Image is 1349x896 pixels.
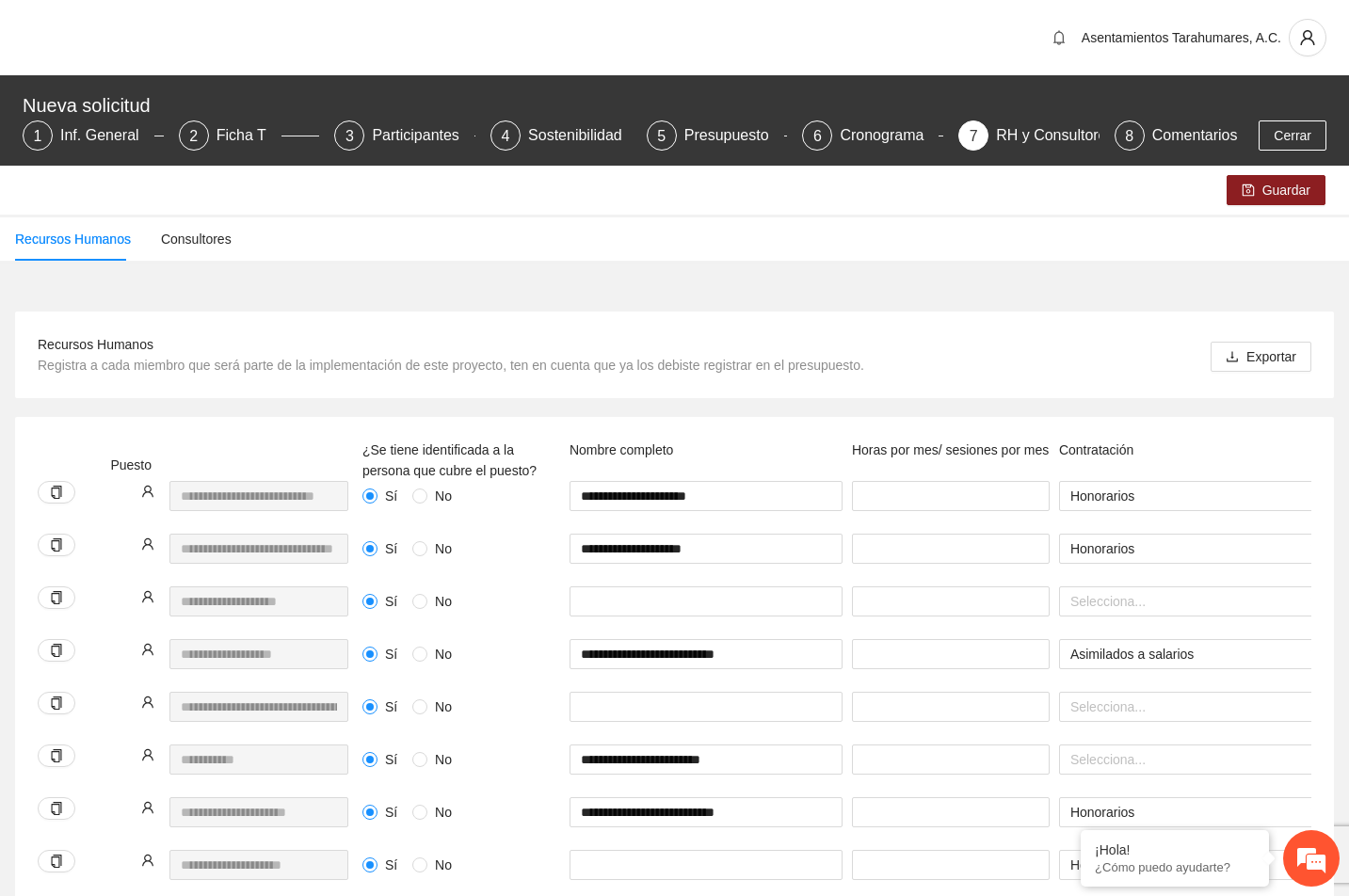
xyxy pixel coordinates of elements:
[38,744,75,767] button: copy
[189,128,198,144] span: 2
[1082,30,1281,45] span: Asentamientos Tarahumares, A.C.
[377,749,405,770] span: Sí
[38,797,75,820] button: copy
[141,485,154,498] span: user
[1070,482,1321,510] span: Honorarios
[1274,125,1311,146] span: Cerrar
[427,696,459,717] span: No
[377,486,405,506] span: Sí
[23,120,164,151] div: 1Inf. General
[110,457,152,472] span: Puesto
[141,854,154,867] span: user
[1259,120,1326,151] button: Cerrar
[1152,120,1238,151] div: Comentarios
[1059,442,1133,457] span: Contratación
[50,855,63,868] span: copy
[427,591,459,612] span: No
[852,442,1049,457] span: Horas por mes/ sesiones por mes
[377,591,405,612] span: Sí
[377,855,405,875] span: Sí
[427,802,459,823] span: No
[38,850,75,872] button: copy
[141,748,154,761] span: user
[1290,29,1325,46] span: user
[1227,175,1325,205] button: saveGuardar
[50,802,63,815] span: copy
[161,229,232,249] div: Consultores
[38,586,75,609] button: copy
[1070,535,1321,563] span: Honorarios
[1070,851,1321,879] span: Honorarios
[570,442,674,457] span: Nombre completo
[1095,860,1255,874] p: ¿Cómo puedo ayudarte?
[217,120,281,151] div: Ficha T
[490,120,632,151] div: 4Sostenibilidad
[427,486,459,506] span: No
[362,442,537,478] span: ¿Se tiene identificada a la persona que cubre el puesto?
[502,128,510,144] span: 4
[38,639,75,662] button: copy
[179,120,320,151] div: 2Ficha T
[1242,184,1255,199] span: save
[345,128,354,144] span: 3
[1211,342,1311,372] button: downloadExportar
[958,120,1100,151] div: 7RH y Consultores
[23,90,1315,120] div: Nueva solicitud
[377,644,405,664] span: Sí
[377,696,405,717] span: Sí
[1246,346,1296,367] span: Exportar
[1226,350,1239,365] span: download
[840,120,939,151] div: Cronograma
[1262,180,1310,200] span: Guardar
[50,591,63,604] span: copy
[50,644,63,657] span: copy
[38,337,153,352] span: Recursos Humanos
[427,538,459,559] span: No
[657,128,666,144] span: 5
[1115,120,1238,151] div: 8Comentarios
[34,128,42,144] span: 1
[684,120,784,151] div: Presupuesto
[141,696,154,709] span: user
[15,229,131,249] div: Recursos Humanos
[50,538,63,552] span: copy
[38,358,864,373] span: Registra a cada miembro que será parte de la implementación de este proyecto, ten en cuenta que y...
[141,643,154,656] span: user
[141,801,154,814] span: user
[1044,23,1074,53] button: bell
[427,855,459,875] span: No
[1070,798,1321,826] span: Honorarios
[1095,842,1255,857] div: ¡Hola!
[141,537,154,551] span: user
[1045,30,1073,45] span: bell
[813,128,822,144] span: 6
[528,120,637,151] div: Sostenibilidad
[38,534,75,556] button: copy
[1125,128,1133,144] span: 8
[427,644,459,664] span: No
[377,538,405,559] span: Sí
[377,802,405,823] span: Sí
[996,120,1129,151] div: RH y Consultores
[647,120,788,151] div: 5Presupuesto
[1070,640,1321,668] span: Asimilados a salarios
[802,120,943,151] div: 6Cronograma
[372,120,474,151] div: Participantes
[60,120,154,151] div: Inf. General
[38,481,75,504] button: copy
[334,120,475,151] div: 3Participantes
[50,486,63,499] span: copy
[141,590,154,603] span: user
[427,749,459,770] span: No
[38,692,75,714] button: copy
[970,128,978,144] span: 7
[50,749,63,762] span: copy
[1289,19,1326,56] button: user
[50,696,63,710] span: copy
